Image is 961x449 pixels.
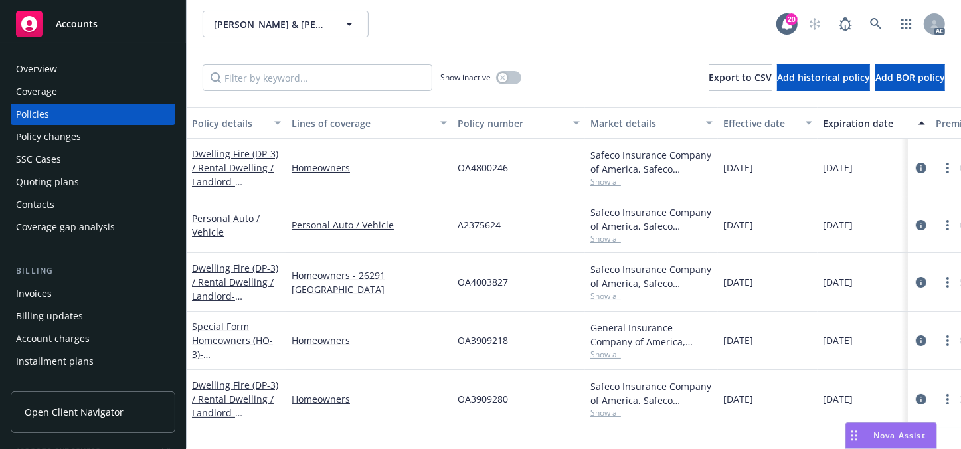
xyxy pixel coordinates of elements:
[709,64,772,91] button: Export to CSV
[292,161,447,175] a: Homeowners
[709,71,772,84] span: Export to CSV
[913,391,929,407] a: circleInformation
[11,328,175,349] a: Account charges
[590,290,713,302] span: Show all
[590,233,713,244] span: Show all
[11,5,175,43] a: Accounts
[940,274,956,290] a: more
[458,333,508,347] span: OA3909218
[590,205,713,233] div: Safeco Insurance Company of America, Safeco Insurance (Liberty Mutual)
[25,405,124,419] span: Open Client Navigator
[16,217,115,238] div: Coverage gap analysis
[203,11,369,37] button: [PERSON_NAME] & [PERSON_NAME]
[590,116,698,130] div: Market details
[940,160,956,176] a: more
[192,290,276,316] span: - [STREET_ADDRESS]
[192,147,278,202] a: Dwelling Fire (DP-3) / Rental Dwelling / Landlord
[723,218,753,232] span: [DATE]
[802,11,828,37] a: Start snowing
[292,116,432,130] div: Lines of coverage
[818,107,930,139] button: Expiration date
[913,160,929,176] a: circleInformation
[192,175,276,202] span: - [STREET_ADDRESS]
[590,262,713,290] div: Safeco Insurance Company of America, Safeco Insurance (Liberty Mutual)
[11,149,175,170] a: SSC Cases
[16,126,81,147] div: Policy changes
[292,333,447,347] a: Homeowners
[16,81,57,102] div: Coverage
[458,161,508,175] span: OA4800246
[723,392,753,406] span: [DATE]
[11,264,175,278] div: Billing
[11,283,175,304] a: Invoices
[913,217,929,233] a: circleInformation
[16,306,83,327] div: Billing updates
[777,71,870,84] span: Add historical policy
[940,391,956,407] a: more
[11,171,175,193] a: Quoting plans
[16,351,94,372] div: Installment plans
[873,430,926,441] span: Nova Assist
[458,218,501,232] span: A2375624
[187,107,286,139] button: Policy details
[823,392,853,406] span: [DATE]
[590,379,713,407] div: Safeco Insurance Company of America, Safeco Insurance (Liberty Mutual)
[723,161,753,175] span: [DATE]
[590,148,713,176] div: Safeco Insurance Company of America, Safeco Insurance (Liberty Mutual)
[11,126,175,147] a: Policy changes
[16,283,52,304] div: Invoices
[940,333,956,349] a: more
[16,328,90,349] div: Account charges
[192,262,278,316] a: Dwelling Fire (DP-3) / Rental Dwelling / Landlord
[590,349,713,360] span: Show all
[823,275,853,289] span: [DATE]
[458,116,565,130] div: Policy number
[11,58,175,80] a: Overview
[845,422,937,449] button: Nova Assist
[192,406,276,433] span: - [STREET_ADDRESS]
[458,392,508,406] span: OA3909280
[823,161,853,175] span: [DATE]
[913,333,929,349] a: circleInformation
[292,218,447,232] a: Personal Auto / Vehicle
[940,217,956,233] a: more
[440,72,491,83] span: Show inactive
[863,11,889,37] a: Search
[56,19,98,29] span: Accounts
[823,218,853,232] span: [DATE]
[11,104,175,125] a: Policies
[11,306,175,327] a: Billing updates
[203,64,432,91] input: Filter by keyword...
[458,275,508,289] span: OA4003827
[192,212,260,238] a: Personal Auto / Vehicle
[832,11,859,37] a: Report a Bug
[452,107,585,139] button: Policy number
[292,392,447,406] a: Homeowners
[11,351,175,372] a: Installment plans
[16,104,49,125] div: Policies
[11,217,175,238] a: Coverage gap analysis
[875,64,945,91] button: Add BOR policy
[192,320,276,375] a: Special Form Homeowners (HO-3)
[590,407,713,418] span: Show all
[16,194,54,215] div: Contacts
[823,333,853,347] span: [DATE]
[16,149,61,170] div: SSC Cases
[192,116,266,130] div: Policy details
[913,274,929,290] a: circleInformation
[786,13,798,25] div: 20
[16,58,57,80] div: Overview
[192,379,278,433] a: Dwelling Fire (DP-3) / Rental Dwelling / Landlord
[718,107,818,139] button: Effective date
[723,333,753,347] span: [DATE]
[286,107,452,139] button: Lines of coverage
[585,107,718,139] button: Market details
[11,81,175,102] a: Coverage
[723,116,798,130] div: Effective date
[846,423,863,448] div: Drag to move
[875,71,945,84] span: Add BOR policy
[777,64,870,91] button: Add historical policy
[214,17,329,31] span: [PERSON_NAME] & [PERSON_NAME]
[292,268,447,296] a: Homeowners - 26291 [GEOGRAPHIC_DATA]
[11,194,175,215] a: Contacts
